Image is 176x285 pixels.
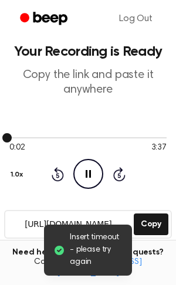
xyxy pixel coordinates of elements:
span: Contact us [7,257,169,278]
span: 0:02 [9,142,25,154]
button: Copy [134,213,168,235]
a: [EMAIL_ADDRESS][DOMAIN_NAME] [57,258,142,277]
a: Beep [12,8,78,30]
button: 1.0x [9,165,27,185]
span: Insert timeout - please try again [70,232,123,269]
a: Log Out [107,5,164,33]
span: 3:37 [151,142,167,154]
p: Copy the link and paste it anywhere [9,68,167,97]
h1: Your Recording is Ready [9,45,167,59]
